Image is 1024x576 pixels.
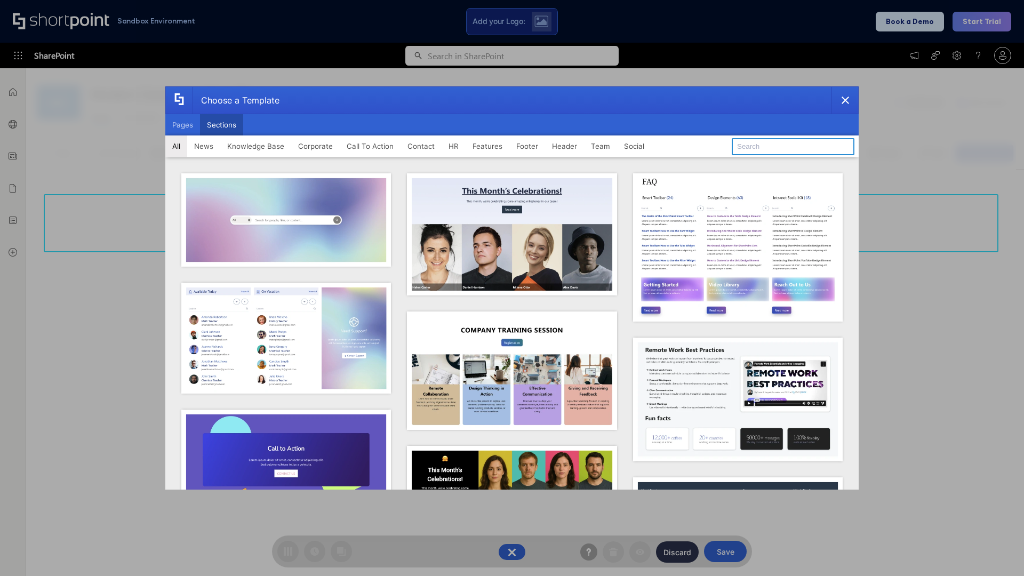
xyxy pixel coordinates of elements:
[187,135,220,157] button: News
[220,135,291,157] button: Knowledge Base
[509,135,545,157] button: Footer
[466,135,509,157] button: Features
[193,87,279,114] div: Choose a Template
[584,135,617,157] button: Team
[165,114,200,135] button: Pages
[732,138,854,155] input: Search
[340,135,401,157] button: Call To Action
[617,135,651,157] button: Social
[442,135,466,157] button: HR
[165,135,187,157] button: All
[165,86,859,490] div: template selector
[832,452,1024,576] iframe: Chat Widget
[401,135,442,157] button: Contact
[545,135,584,157] button: Header
[291,135,340,157] button: Corporate
[200,114,243,135] button: Sections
